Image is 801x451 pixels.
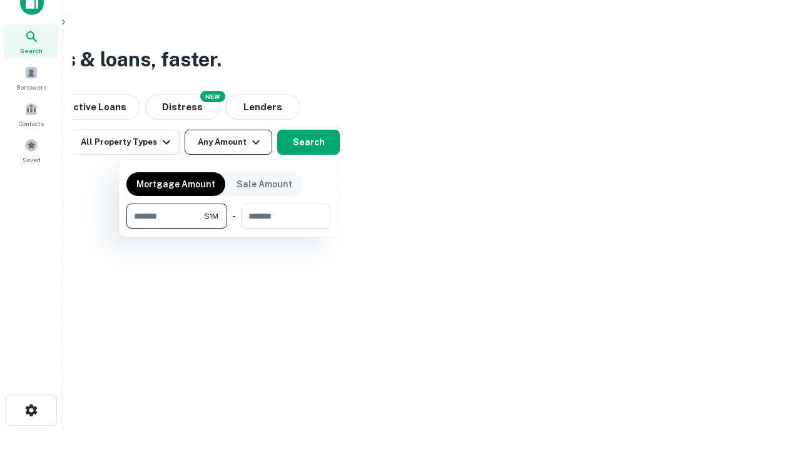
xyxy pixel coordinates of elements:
span: $1M [204,210,218,222]
p: Mortgage Amount [136,177,215,191]
p: Sale Amount [237,177,292,191]
iframe: Chat Widget [738,351,801,411]
div: - [232,204,236,229]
